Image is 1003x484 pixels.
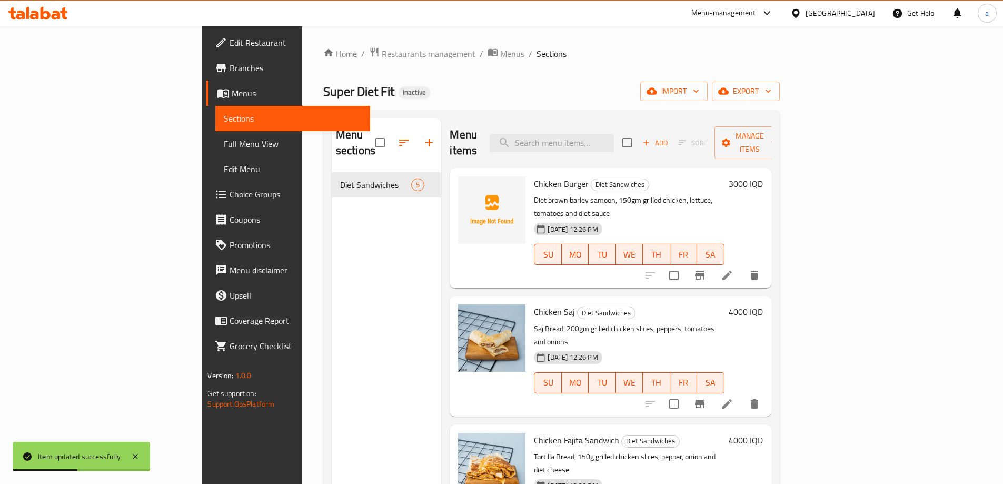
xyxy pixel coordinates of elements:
span: Super Diet Fit [323,80,394,103]
button: TU [589,372,615,393]
button: MO [562,372,589,393]
span: Select section [616,132,638,154]
span: WE [620,247,639,262]
span: SA [701,247,720,262]
li: / [480,47,483,60]
span: Diet Sandwiches [591,179,649,191]
button: SU [534,244,561,265]
span: Promotions [230,239,361,251]
span: Chicken Fajita Sandwich [534,432,619,448]
span: Chicken Burger [534,176,589,192]
h6: 3000 IQD [729,176,763,191]
input: search [490,134,614,152]
span: Select all sections [369,132,391,154]
span: Diet Sandwiches [578,307,635,319]
button: SA [697,372,724,393]
div: Diet Sandwiches [621,435,680,448]
a: Choice Groups [206,182,370,207]
nav: Menu sections [332,168,442,202]
span: Edit Restaurant [230,36,361,49]
button: WE [616,372,643,393]
span: TU [593,375,611,390]
span: Edit Menu [224,163,361,175]
a: Grocery Checklist [206,333,370,359]
button: MO [562,244,589,265]
button: TH [643,372,670,393]
span: SA [701,375,720,390]
span: 5 [412,180,424,190]
div: Diet Sandwiches5 [332,172,442,197]
span: WE [620,375,639,390]
img: Chicken Burger [458,176,525,244]
span: Add item [638,135,672,151]
span: TH [647,375,666,390]
a: Menu disclaimer [206,258,370,283]
span: Select to update [663,264,685,287]
span: FR [674,247,693,262]
li: / [529,47,532,60]
button: Branch-specific-item [687,263,712,288]
span: TU [593,247,611,262]
span: SU [539,247,557,262]
a: Sections [215,106,370,131]
button: WE [616,244,643,265]
button: import [640,82,708,101]
span: FR [674,375,693,390]
img: Chicken Saj [458,304,525,372]
div: Menu-management [691,7,756,19]
span: a [985,7,989,19]
a: Coupons [206,207,370,232]
div: items [411,179,424,191]
span: import [649,85,699,98]
span: Upsell [230,289,361,302]
p: Saj Bread, 200gm grilled chicken slices, peppers, tomatoes and onions [534,322,724,349]
button: SU [534,372,561,393]
a: Edit menu item [721,398,733,410]
button: FR [670,244,697,265]
p: Tortilla Bread, 150g grilled chicken slices, pepper, onion and diet cheese [534,450,724,477]
span: Coverage Report [230,314,361,327]
button: TU [589,244,615,265]
span: Sections [537,47,567,60]
button: export [712,82,780,101]
a: Promotions [206,232,370,258]
button: delete [742,263,767,288]
span: TH [647,247,666,262]
a: Coverage Report [206,308,370,333]
h6: 4000 IQD [729,433,763,448]
button: Add section [416,130,442,155]
span: MO [566,247,584,262]
span: MO [566,375,584,390]
span: Chicken Saj [534,304,575,320]
div: Inactive [399,86,430,99]
h2: Menu items [450,127,477,159]
span: Sections [224,112,361,125]
span: Sort sections [391,130,416,155]
span: Select section first [672,135,714,151]
span: Inactive [399,88,430,97]
span: Full Menu View [224,137,361,150]
button: SA [697,244,724,265]
button: FR [670,372,697,393]
span: Version: [207,369,233,382]
a: Edit menu item [721,269,733,282]
span: Diet Sandwiches [622,435,679,447]
div: Item updated successfully [38,451,121,462]
span: Menus [500,47,524,60]
button: Branch-specific-item [687,391,712,417]
span: Add [641,137,669,149]
button: TH [643,244,670,265]
p: Diet brown barley samoon, 150gm grilled chicken, lettuce, tomatoes and diet sauce [534,194,724,220]
a: Menus [488,47,524,61]
span: Get support on: [207,387,256,400]
span: Restaurants management [382,47,475,60]
a: Restaurants management [369,47,475,61]
span: SU [539,375,557,390]
span: Coupons [230,213,361,226]
a: Edit Restaurant [206,30,370,55]
button: delete [742,391,767,417]
div: Diet Sandwiches [577,307,635,319]
span: Manage items [723,130,777,156]
span: Diet Sandwiches [340,179,412,191]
